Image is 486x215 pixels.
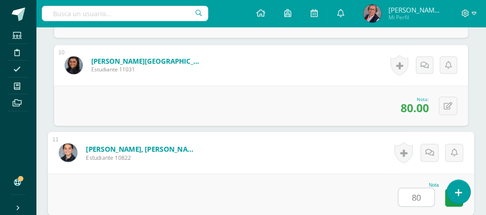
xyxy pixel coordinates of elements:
span: Estudiante 10822 [86,153,197,161]
a: [PERSON_NAME][GEOGRAPHIC_DATA] [91,57,199,66]
span: Mi Perfil [388,13,442,21]
img: a9a9d6e852a83da2c214d79cb0031cc3.png [65,56,83,74]
input: Busca un usuario... [42,6,208,21]
input: 0-100.0 [398,188,434,206]
div: Nota [398,183,439,188]
img: 0e4f1cb576da62a8f738c592ed7b153b.png [363,4,381,22]
a: [PERSON_NAME], [PERSON_NAME] [86,144,197,154]
span: [PERSON_NAME] [PERSON_NAME] [388,5,442,14]
img: a2432374b33221007eeeb2d53502c0b0.png [59,143,77,162]
span: 80.00 [401,100,429,115]
div: Nota: [401,96,429,102]
span: Estudiante 11031 [91,66,199,73]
